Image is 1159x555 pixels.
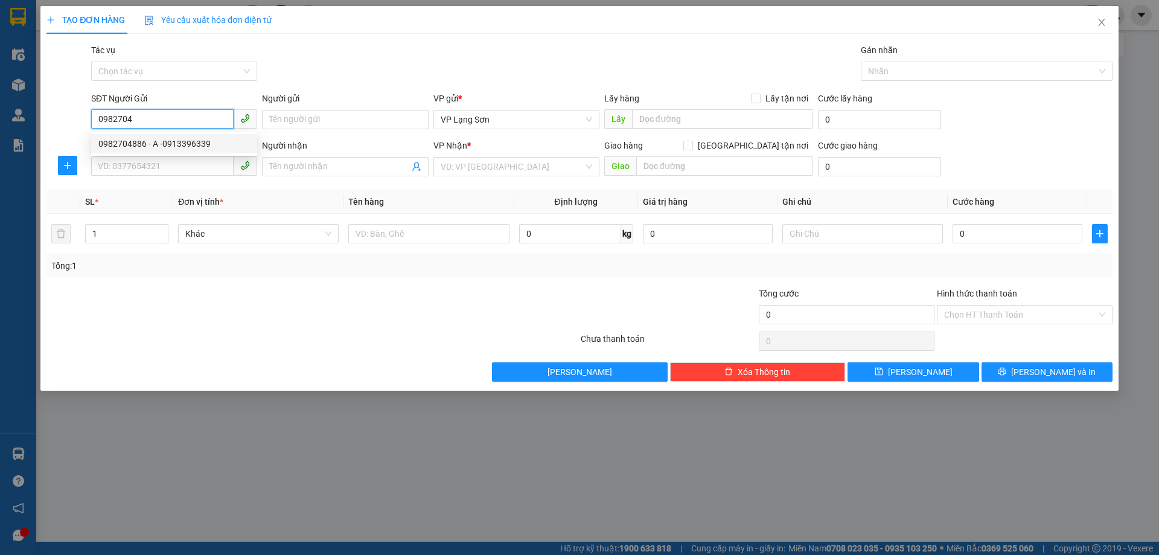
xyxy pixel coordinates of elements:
button: Close [1085,6,1119,40]
label: Tác vụ [91,45,115,55]
input: Dọc đường [632,109,813,129]
span: save [875,367,883,377]
span: plus [46,16,55,24]
img: icon [144,16,154,25]
span: close [1097,18,1106,27]
span: Xóa Thông tin [738,365,790,379]
span: [PERSON_NAME] và In [1011,365,1096,379]
span: phone [240,161,250,170]
span: Tổng cước [759,289,799,298]
label: Cước giao hàng [818,141,878,150]
span: Khác [185,225,331,243]
input: VD: Bàn, Ghế [348,224,509,243]
span: [PERSON_NAME] [548,365,612,379]
div: Chưa thanh toán [579,332,758,353]
button: plus [1092,224,1108,243]
span: printer [998,367,1006,377]
input: 0 [643,224,773,243]
th: Ghi chú [777,190,948,214]
label: Gán nhãn [861,45,898,55]
div: 0982704886 - A -0913396339 [98,137,250,150]
div: VP gửi [433,92,599,105]
button: delete [51,224,71,243]
span: Yêu cầu xuất hóa đơn điện tử [144,15,272,25]
span: [GEOGRAPHIC_DATA] tận nơi [693,139,813,152]
div: Người nhận [262,139,428,152]
input: Cước lấy hàng [818,110,941,129]
span: [PERSON_NAME] [888,365,953,379]
span: Lấy [604,109,632,129]
input: Dọc đường [636,156,813,176]
span: Đơn vị tính [178,197,223,207]
span: plus [59,161,77,170]
span: Cước hàng [953,197,994,207]
span: Lấy hàng [604,94,639,103]
div: Tổng: 1 [51,259,447,272]
div: SĐT Người Gửi [91,92,257,105]
input: Ghi Chú [782,224,943,243]
button: deleteXóa Thông tin [670,362,846,382]
span: Giao hàng [604,141,643,150]
div: 0982704886 - A -0913396339 [91,134,257,153]
span: phone [240,114,250,123]
span: VP Nhận [433,141,467,150]
span: Tên hàng [348,197,384,207]
button: [PERSON_NAME] [492,362,668,382]
span: delete [724,367,733,377]
span: user-add [412,162,421,172]
span: TẠO ĐƠN HÀNG [46,15,125,25]
input: Cước giao hàng [818,157,941,176]
div: Người gửi [262,92,428,105]
span: Lấy tận nơi [761,92,813,105]
label: Cước lấy hàng [818,94,872,103]
span: kg [621,224,633,243]
span: Giá trị hàng [643,197,688,207]
label: Hình thức thanh toán [937,289,1017,298]
button: plus [58,156,77,175]
button: printer[PERSON_NAME] và In [982,362,1113,382]
button: save[PERSON_NAME] [848,362,979,382]
span: Giao [604,156,636,176]
span: Định lượng [555,197,598,207]
span: plus [1093,229,1107,239]
span: SL [85,197,95,207]
span: VP Lạng Sơn [441,111,592,129]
